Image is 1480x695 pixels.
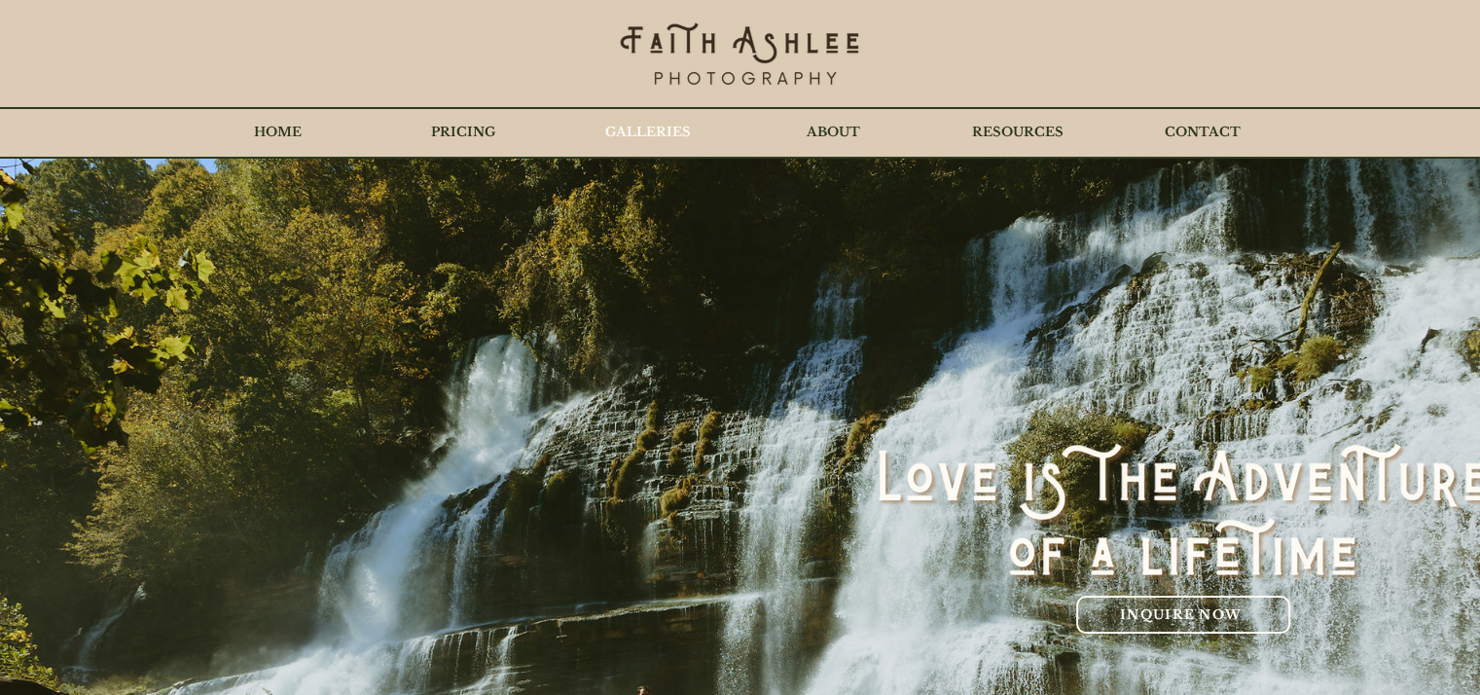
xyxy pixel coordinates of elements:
a: RESOURCES [925,108,1110,157]
a: CONTACT [1110,108,1295,157]
p: CONTACT [1155,108,1250,157]
a: GALLERIES [556,108,740,157]
p: HOME [244,108,311,157]
iframe: Wix Chat [1256,631,1480,695]
a: ABOUT [740,108,925,157]
p: ABOUT [797,108,870,157]
p: RESOURCES [962,108,1073,157]
img: Faith's Logo Black_edited_edited.png [618,19,861,92]
p: PRICING [421,108,505,157]
p: GALLERIES [596,108,701,157]
span: INQUIRE NOW [1120,606,1242,623]
nav: Site [185,108,1295,157]
a: INQUIRE NOW [1076,596,1290,634]
div: PRICING [371,108,556,157]
a: HOME [185,108,371,157]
